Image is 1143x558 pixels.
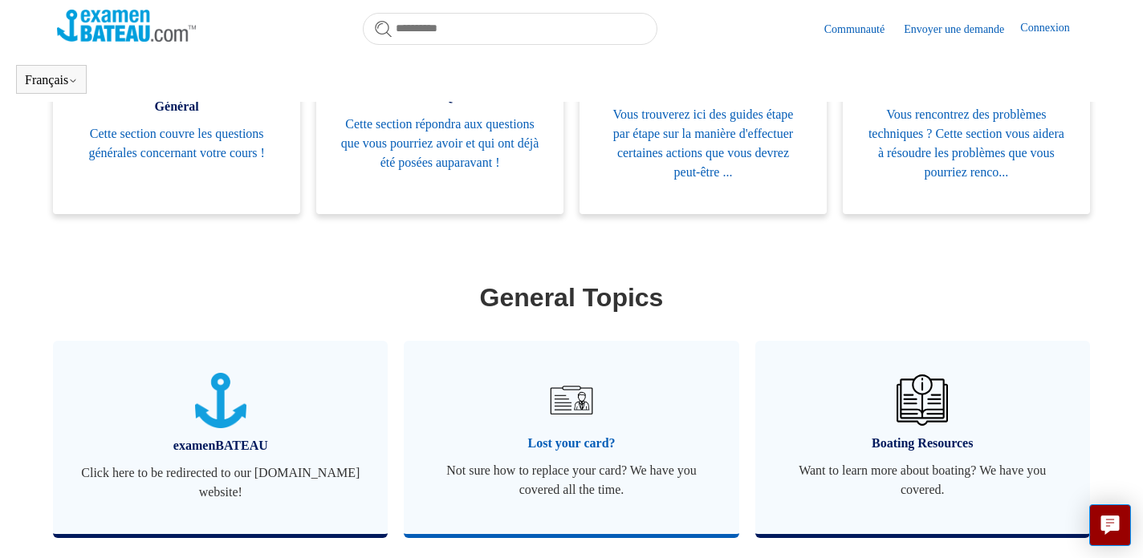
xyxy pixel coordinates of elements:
button: Live chat [1089,504,1131,546]
a: Communauté [824,21,901,38]
a: FAQ Cette section répondra aux questions que vous pourriez avoir et qui ont déjà été posées aupar... [316,38,563,214]
a: Dépannage Vous rencontrez des problèmes techniques ? Cette section vous aidera à résoudre les pro... [843,38,1090,214]
span: Lost your card? [428,434,714,453]
span: Cette section répondra aux questions que vous pourriez avoir et qui ont déjà été posées auparavant ! [340,115,539,172]
span: Général [77,97,276,116]
img: Page d’accueil du Centre d’aide Examen Bateau [57,10,196,42]
a: Envoyer une demande [904,21,1020,38]
span: Want to learn more about boating? We have you covered. [779,461,1066,499]
img: 01JRG6G4NA4NJ1BVG8MJM761YH [543,372,600,428]
span: Not sure how to replace your card? We have you covered all the time. [428,461,714,499]
button: Français [25,73,78,87]
img: 01JHREV2E6NG3DHE8VTG8QH796 [897,374,948,426]
a: Connexion [1020,19,1085,38]
span: Vous rencontrez des problèmes techniques ? Cette section vous aidera à résoudre les problèmes que... [867,105,1066,182]
a: Boating Resources Want to learn more about boating? We have you covered. [755,341,1090,534]
a: examenBATEAU Click here to be redirected to our [DOMAIN_NAME] website! [53,341,388,534]
span: Vous trouverez ici des guides étape par étape sur la manière d'effectuer certaines actions que vo... [604,105,803,182]
h1: General Topics [57,278,1086,317]
span: Click here to be redirected to our [DOMAIN_NAME] website! [77,463,364,502]
a: Étape par étape Vous trouverez ici des guides étape par étape sur la manière d'effectuer certaine... [580,38,827,214]
a: Lost your card? Not sure how to replace your card? We have you covered all the time. [404,341,738,534]
span: Boating Resources [779,434,1066,453]
a: Général Cette section couvre les questions générales concernant votre cours ! [53,38,300,214]
span: examenBATEAU [77,436,364,455]
span: Cette section couvre les questions générales concernant votre cours ! [77,124,276,163]
input: Rechercher [363,13,657,45]
img: 01JTNN85WSQ5FQ6HNXPDSZ7SRA [195,373,246,428]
